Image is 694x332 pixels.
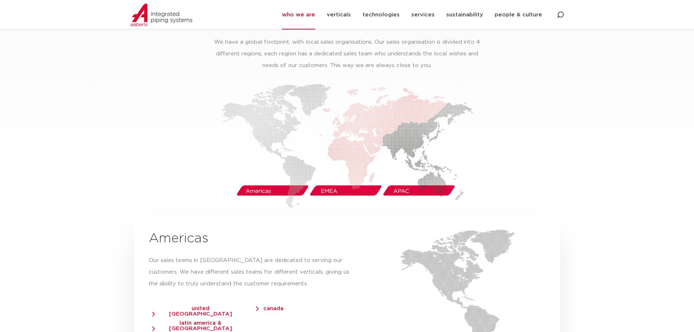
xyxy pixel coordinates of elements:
p: We have a global footprint, with local sales organisations. Our sales organisation is divided int... [208,36,486,71]
p: Our sales teams in [GEOGRAPHIC_DATA] are dedicated to serving our customers. We have different sa... [149,255,357,290]
a: latin america & [GEOGRAPHIC_DATA] [152,317,253,331]
h2: Americas [149,230,357,247]
a: united [GEOGRAPHIC_DATA] [152,302,253,317]
span: united [GEOGRAPHIC_DATA] [152,306,242,317]
a: canada [256,302,294,311]
span: latin america & [GEOGRAPHIC_DATA] [152,320,242,331]
span: canada [256,306,283,311]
